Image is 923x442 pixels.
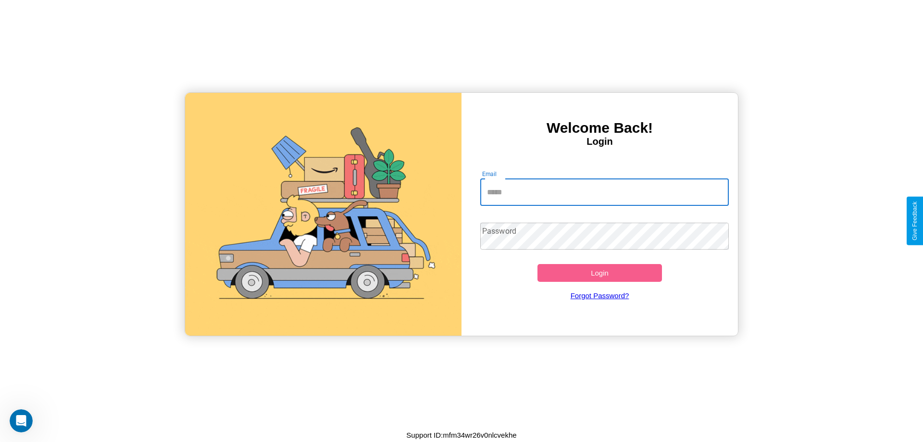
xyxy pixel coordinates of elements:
[475,282,724,309] a: Forgot Password?
[482,170,497,178] label: Email
[10,409,33,432] iframe: Intercom live chat
[537,264,662,282] button: Login
[461,136,738,147] h4: Login
[185,93,461,336] img: gif
[461,120,738,136] h3: Welcome Back!
[406,429,516,442] p: Support ID: mfm34wr26v0nlcvekhe
[911,202,918,240] div: Give Feedback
